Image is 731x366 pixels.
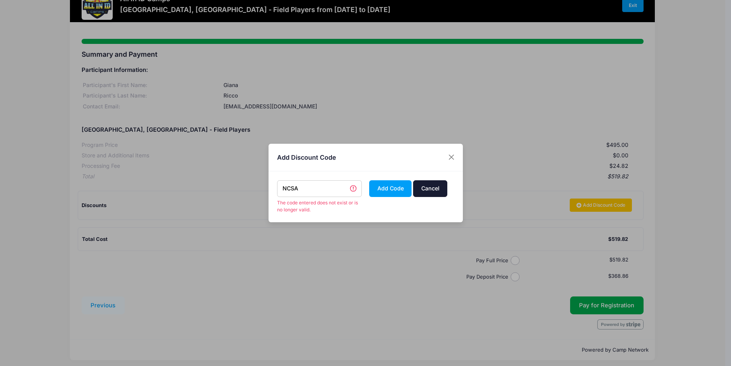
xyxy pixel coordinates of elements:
button: Close [444,150,458,164]
button: Cancel [413,180,447,197]
h4: Add Discount Code [277,153,336,162]
span: The code entered does not exist or is no longer valid. [277,199,362,213]
input: DISCOUNTCODE [277,180,362,197]
button: Add Code [369,180,412,197]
